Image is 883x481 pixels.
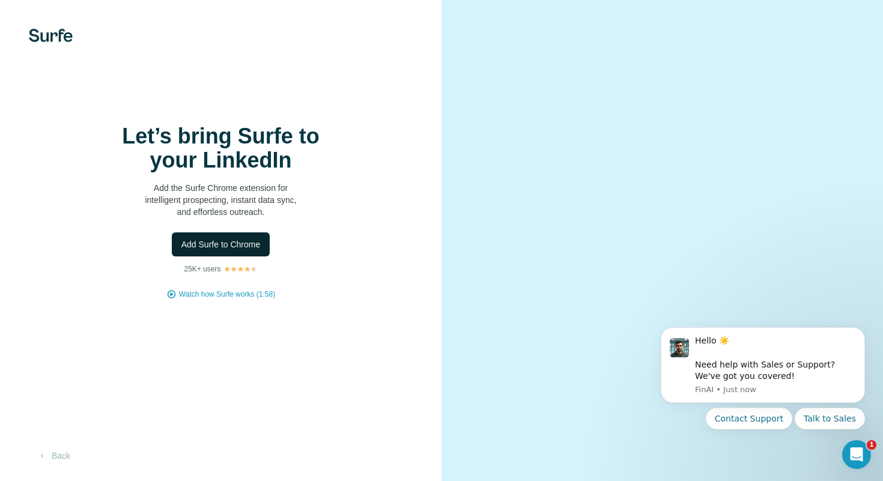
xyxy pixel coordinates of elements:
img: Rating Stars [223,265,258,273]
p: Add the Surfe Chrome extension for intelligent prospecting, instant data sync, and effortless out... [101,182,341,218]
p: 25K+ users [184,264,220,274]
button: Add Surfe to Chrome [172,232,270,256]
span: 1 [867,440,876,450]
span: Add Surfe to Chrome [181,238,261,250]
img: Surfe's logo [29,29,73,42]
button: Back [29,445,79,467]
iframe: Intercom notifications message [643,312,883,475]
button: Watch how Surfe works (1:58) [179,289,275,300]
iframe: Intercom live chat [842,440,871,469]
h1: Let’s bring Surfe to your LinkedIn [101,124,341,172]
